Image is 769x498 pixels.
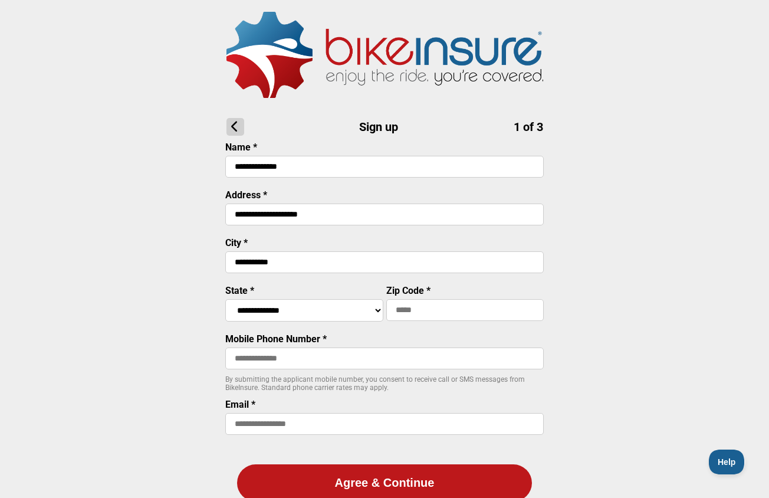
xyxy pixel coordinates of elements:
[225,399,255,410] label: Email *
[514,120,543,134] span: 1 of 3
[225,189,267,201] label: Address *
[386,285,430,296] label: Zip Code *
[225,375,544,392] p: By submitting the applicant mobile number, you consent to receive call or SMS messages from BikeI...
[709,450,745,474] iframe: Toggle Customer Support
[225,333,327,345] label: Mobile Phone Number *
[226,118,543,136] h1: Sign up
[225,285,254,296] label: State *
[225,142,257,153] label: Name *
[225,237,248,248] label: City *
